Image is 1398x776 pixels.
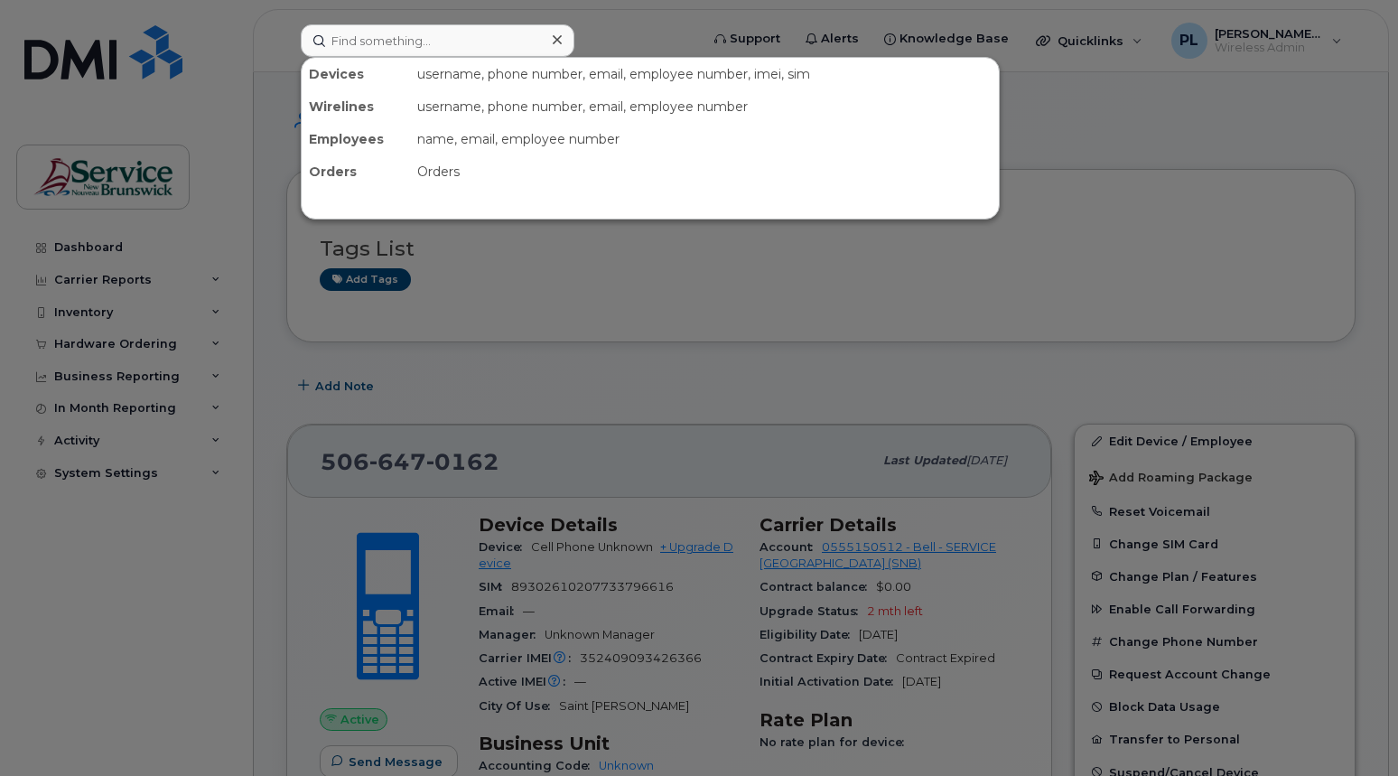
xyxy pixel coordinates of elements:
[302,58,410,90] div: Devices
[410,155,999,188] div: Orders
[302,90,410,123] div: Wirelines
[302,123,410,155] div: Employees
[410,123,999,155] div: name, email, employee number
[410,58,999,90] div: username, phone number, email, employee number, imei, sim
[302,155,410,188] div: Orders
[410,90,999,123] div: username, phone number, email, employee number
